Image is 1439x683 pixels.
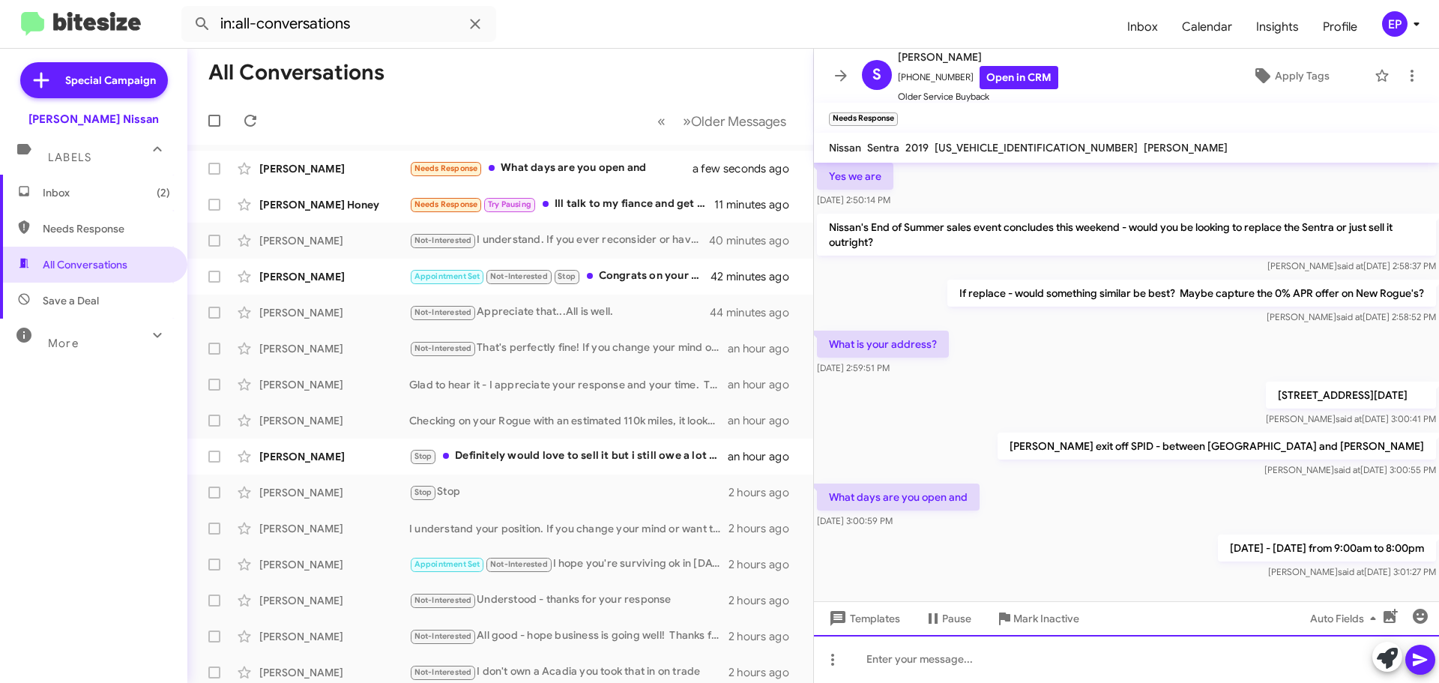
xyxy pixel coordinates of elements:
[409,448,728,465] div: Definitely would love to sell it but i still owe a lot on it
[259,377,409,392] div: [PERSON_NAME]
[728,521,801,536] div: 2 hours ago
[1266,413,1436,424] span: [PERSON_NAME] [DATE] 3:00:41 PM
[414,271,480,281] span: Appointment Set
[872,63,881,87] span: S
[728,413,801,428] div: an hour ago
[259,629,409,644] div: [PERSON_NAME]
[1338,566,1364,577] span: said at
[711,161,801,176] div: a few seconds ago
[657,112,666,130] span: «
[414,307,472,317] span: Not-Interested
[558,271,576,281] span: Stop
[674,106,795,136] button: Next
[259,413,409,428] div: [PERSON_NAME]
[409,592,728,609] div: Understood - thanks for your response
[817,194,890,205] span: [DATE] 2:50:14 PM
[43,185,170,200] span: Inbox
[898,48,1058,66] span: [PERSON_NAME]
[414,667,472,677] span: Not-Interested
[259,593,409,608] div: [PERSON_NAME]
[414,199,478,209] span: Needs Response
[414,451,432,461] span: Stop
[409,340,728,357] div: That's perfectly fine! If you change your mind or have any questions in the future, feel free to ...
[259,485,409,500] div: [PERSON_NAME]
[728,341,801,356] div: an hour ago
[1115,5,1170,49] a: Inbox
[28,112,159,127] div: [PERSON_NAME] Nissan
[1244,5,1311,49] span: Insights
[1266,382,1436,409] p: [STREET_ADDRESS][DATE]
[259,665,409,680] div: [PERSON_NAME]
[208,61,384,85] h1: All Conversations
[414,487,432,497] span: Stop
[1013,605,1079,632] span: Mark Inactive
[409,556,728,573] div: I hope you're surviving ok in [DATE] market - we're used to working with all types of credit. The...
[490,559,548,569] span: Not-Interested
[409,628,728,645] div: All good - hope business is going well! Thanks for your response
[711,233,801,248] div: 40 minutes ago
[826,605,900,632] span: Templates
[1311,5,1369,49] a: Profile
[898,66,1058,89] span: [PHONE_NUMBER]
[409,413,728,428] div: Checking on your Rogue with an estimated 110k miles, it looks like it's worth around 6-7000
[157,185,170,200] span: (2)
[829,112,898,126] small: Needs Response
[912,605,983,632] button: Pause
[1213,62,1367,89] button: Apply Tags
[1264,464,1436,475] span: [PERSON_NAME] [DATE] 3:00:55 PM
[259,305,409,320] div: [PERSON_NAME]
[409,196,714,213] div: Ill talk to my fiance and get back to you
[414,559,480,569] span: Appointment Set
[409,521,728,536] div: I understand your position. If you change your mind or want to discuss it further, feel free to r...
[409,232,711,249] div: I understand. If you ever reconsider or have any questions in the future, feel free to reach out....
[867,141,899,154] span: Sentra
[814,605,912,632] button: Templates
[817,214,1436,256] p: Nissan's End of Summer sales event concludes this weekend - would you be looking to replace the S...
[829,141,861,154] span: Nissan
[817,362,890,373] span: [DATE] 2:59:51 PM
[409,664,728,681] div: I don't own a Acadia you took that in on trade
[728,377,801,392] div: an hour ago
[1144,141,1228,154] span: [PERSON_NAME]
[728,593,801,608] div: 2 hours ago
[947,280,1436,307] p: If replace - would something similar be best? Maybe capture the 0% APR offer on New Rogue's?
[817,484,980,511] p: What days are you open and
[983,605,1091,632] button: Mark Inactive
[409,484,728,501] div: Stop
[409,377,728,392] div: Glad to hear it - I appreciate your response and your time. Thank you [PERSON_NAME]
[905,141,929,154] span: 2019
[728,485,801,500] div: 2 hours ago
[414,631,472,641] span: Not-Interested
[817,515,893,526] span: [DATE] 3:00:59 PM
[1336,413,1362,424] span: said at
[1267,260,1436,271] span: [PERSON_NAME] [DATE] 2:58:37 PM
[48,337,79,350] span: More
[409,160,711,177] div: What days are you open and
[259,233,409,248] div: [PERSON_NAME]
[259,341,409,356] div: [PERSON_NAME]
[683,112,691,130] span: »
[817,163,893,190] p: Yes we are
[490,271,548,281] span: Not-Interested
[935,141,1138,154] span: [US_VEHICLE_IDENTIFICATION_NUMBER]
[409,304,711,321] div: Appreciate that...All is well.
[414,163,478,173] span: Needs Response
[1170,5,1244,49] a: Calendar
[898,89,1058,104] span: Older Service Buyback
[414,595,472,605] span: Not-Interested
[1337,260,1363,271] span: said at
[43,257,127,272] span: All Conversations
[649,106,795,136] nav: Page navigation example
[1298,605,1394,632] button: Auto Fields
[1334,464,1360,475] span: said at
[998,433,1436,460] p: [PERSON_NAME] exit off SPID - between [GEOGRAPHIC_DATA] and [PERSON_NAME]
[942,605,971,632] span: Pause
[691,113,786,130] span: Older Messages
[43,221,170,236] span: Needs Response
[259,449,409,464] div: [PERSON_NAME]
[711,269,801,284] div: 42 minutes ago
[1218,535,1436,562] p: [DATE] - [DATE] from 9:00am to 8:00pm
